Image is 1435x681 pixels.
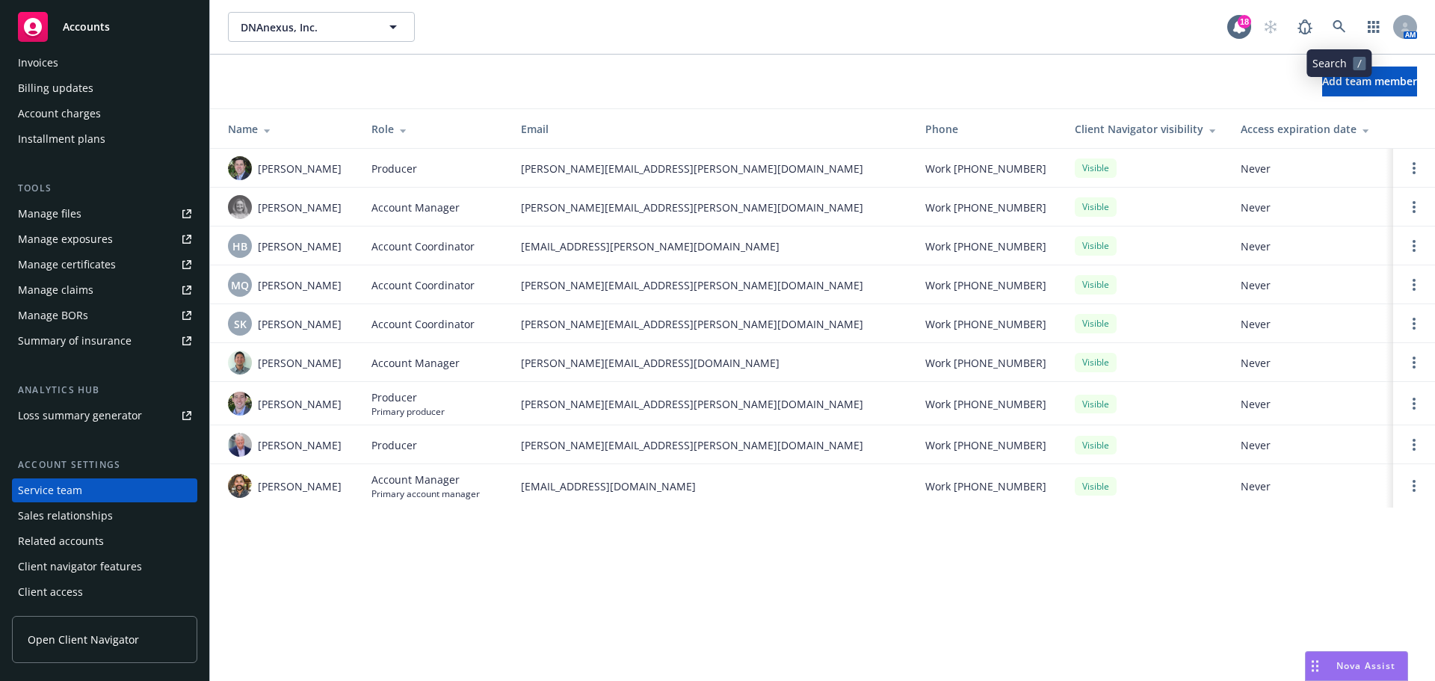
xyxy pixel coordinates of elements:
[1241,396,1381,412] span: Never
[1241,238,1381,254] span: Never
[371,238,475,254] span: Account Coordinator
[18,202,81,226] div: Manage files
[12,478,197,502] a: Service team
[371,472,480,487] span: Account Manager
[228,474,252,498] img: photo
[1405,159,1423,177] a: Open options
[228,351,252,375] img: photo
[1305,651,1408,681] button: Nova Assist
[12,76,197,100] a: Billing updates
[1359,12,1389,42] a: Switch app
[1405,198,1423,216] a: Open options
[12,555,197,579] a: Client navigator features
[1322,74,1417,88] span: Add team member
[1075,275,1117,294] div: Visible
[231,277,249,293] span: MQ
[1405,315,1423,333] a: Open options
[925,121,1051,137] div: Phone
[925,316,1046,332] span: Work [PHONE_NUMBER]
[258,277,342,293] span: [PERSON_NAME]
[18,253,116,277] div: Manage certificates
[18,51,58,75] div: Invoices
[1241,355,1381,371] span: Never
[925,396,1046,412] span: Work [PHONE_NUMBER]
[258,200,342,215] span: [PERSON_NAME]
[228,392,252,416] img: photo
[12,6,197,48] a: Accounts
[1256,12,1286,42] a: Start snowing
[234,316,247,332] span: SK
[925,161,1046,176] span: Work [PHONE_NUMBER]
[1290,12,1320,42] a: Report a Bug
[925,478,1046,494] span: Work [PHONE_NUMBER]
[521,316,901,332] span: [PERSON_NAME][EMAIL_ADDRESS][PERSON_NAME][DOMAIN_NAME]
[18,555,142,579] div: Client navigator features
[1075,436,1117,454] div: Visible
[925,238,1046,254] span: Work [PHONE_NUMBER]
[63,21,110,33] span: Accounts
[18,329,132,353] div: Summary of insurance
[228,121,348,137] div: Name
[1306,652,1324,680] div: Drag to move
[1241,478,1381,494] span: Never
[371,437,417,453] span: Producer
[12,253,197,277] a: Manage certificates
[521,396,901,412] span: [PERSON_NAME][EMAIL_ADDRESS][PERSON_NAME][DOMAIN_NAME]
[1322,67,1417,96] button: Add team member
[18,227,113,251] div: Manage exposures
[925,200,1046,215] span: Work [PHONE_NUMBER]
[1075,236,1117,255] div: Visible
[925,277,1046,293] span: Work [PHONE_NUMBER]
[12,383,197,398] div: Analytics hub
[12,529,197,553] a: Related accounts
[12,202,197,226] a: Manage files
[258,437,342,453] span: [PERSON_NAME]
[228,195,252,219] img: photo
[1405,436,1423,454] a: Open options
[18,504,113,528] div: Sales relationships
[371,121,497,137] div: Role
[1241,437,1381,453] span: Never
[1241,277,1381,293] span: Never
[1405,276,1423,294] a: Open options
[1075,477,1117,496] div: Visible
[258,478,342,494] span: [PERSON_NAME]
[12,102,197,126] a: Account charges
[1241,200,1381,215] span: Never
[1405,477,1423,495] a: Open options
[1238,15,1251,28] div: 18
[12,127,197,151] a: Installment plans
[1241,121,1381,137] div: Access expiration date
[521,200,901,215] span: [PERSON_NAME][EMAIL_ADDRESS][PERSON_NAME][DOMAIN_NAME]
[18,278,93,302] div: Manage claims
[12,303,197,327] a: Manage BORs
[12,278,197,302] a: Manage claims
[18,529,104,553] div: Related accounts
[12,181,197,196] div: Tools
[28,632,139,647] span: Open Client Navigator
[1405,237,1423,255] a: Open options
[12,457,197,472] div: Account settings
[1075,121,1217,137] div: Client Navigator visibility
[12,227,197,251] span: Manage exposures
[925,437,1046,453] span: Work [PHONE_NUMBER]
[12,329,197,353] a: Summary of insurance
[228,433,252,457] img: photo
[371,389,445,405] span: Producer
[521,437,901,453] span: [PERSON_NAME][EMAIL_ADDRESS][PERSON_NAME][DOMAIN_NAME]
[18,102,101,126] div: Account charges
[18,404,142,428] div: Loss summary generator
[258,396,342,412] span: [PERSON_NAME]
[232,238,247,254] span: HB
[18,76,93,100] div: Billing updates
[371,355,460,371] span: Account Manager
[258,355,342,371] span: [PERSON_NAME]
[18,478,82,502] div: Service team
[1336,659,1395,672] span: Nova Assist
[521,238,901,254] span: [EMAIL_ADDRESS][PERSON_NAME][DOMAIN_NAME]
[521,121,901,137] div: Email
[228,12,415,42] button: DNAnexus, Inc.
[925,355,1046,371] span: Work [PHONE_NUMBER]
[1241,161,1381,176] span: Never
[371,200,460,215] span: Account Manager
